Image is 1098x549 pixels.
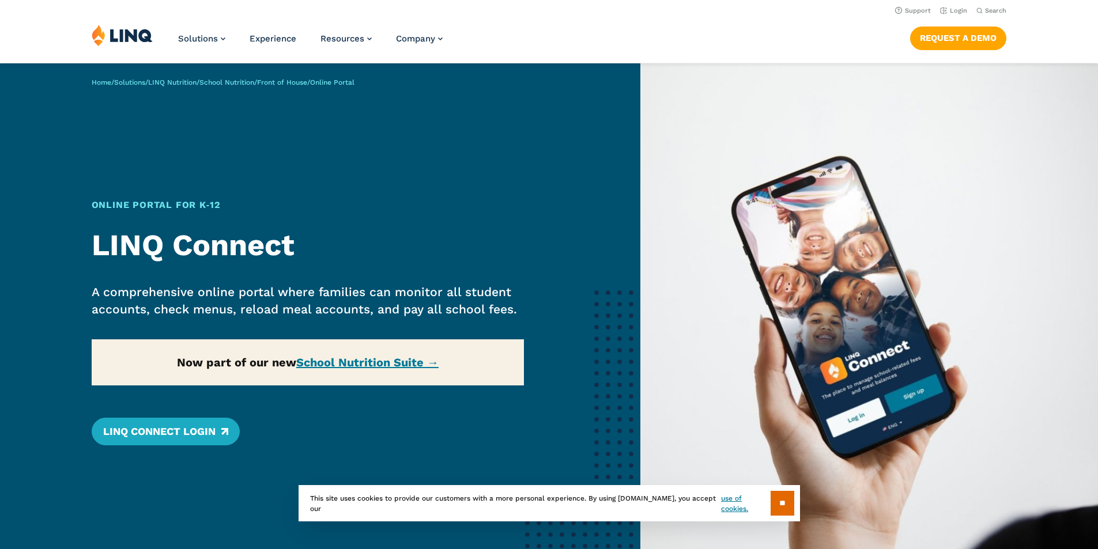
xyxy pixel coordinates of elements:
span: Solutions [178,33,218,44]
a: use of cookies. [721,493,770,514]
a: Login [940,7,967,14]
nav: Button Navigation [910,24,1006,50]
img: LINQ | K‑12 Software [92,24,153,46]
span: / / / / / [92,78,354,86]
strong: LINQ Connect [92,228,295,263]
div: This site uses cookies to provide our customers with a more personal experience. By using [DOMAIN... [299,485,800,521]
a: Resources [320,33,372,44]
a: Home [92,78,111,86]
span: Online Portal [310,78,354,86]
a: Company [396,33,443,44]
a: School Nutrition [199,78,254,86]
a: LINQ Nutrition [148,78,197,86]
p: A comprehensive online portal where families can monitor all student accounts, check menus, reloa... [92,283,525,318]
a: Solutions [114,78,145,86]
a: Request a Demo [910,26,1006,50]
span: Resources [320,33,364,44]
a: Solutions [178,33,225,44]
a: Experience [250,33,296,44]
a: Front of House [257,78,307,86]
a: School Nutrition Suite → [296,355,439,369]
nav: Primary Navigation [178,24,443,62]
strong: Now part of our new [177,355,439,369]
span: Company [396,33,435,44]
span: Search [985,7,1006,14]
a: Support [895,7,931,14]
a: LINQ Connect Login [92,418,240,445]
button: Open Search Bar [976,6,1006,15]
h1: Online Portal for K‑12 [92,198,525,212]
